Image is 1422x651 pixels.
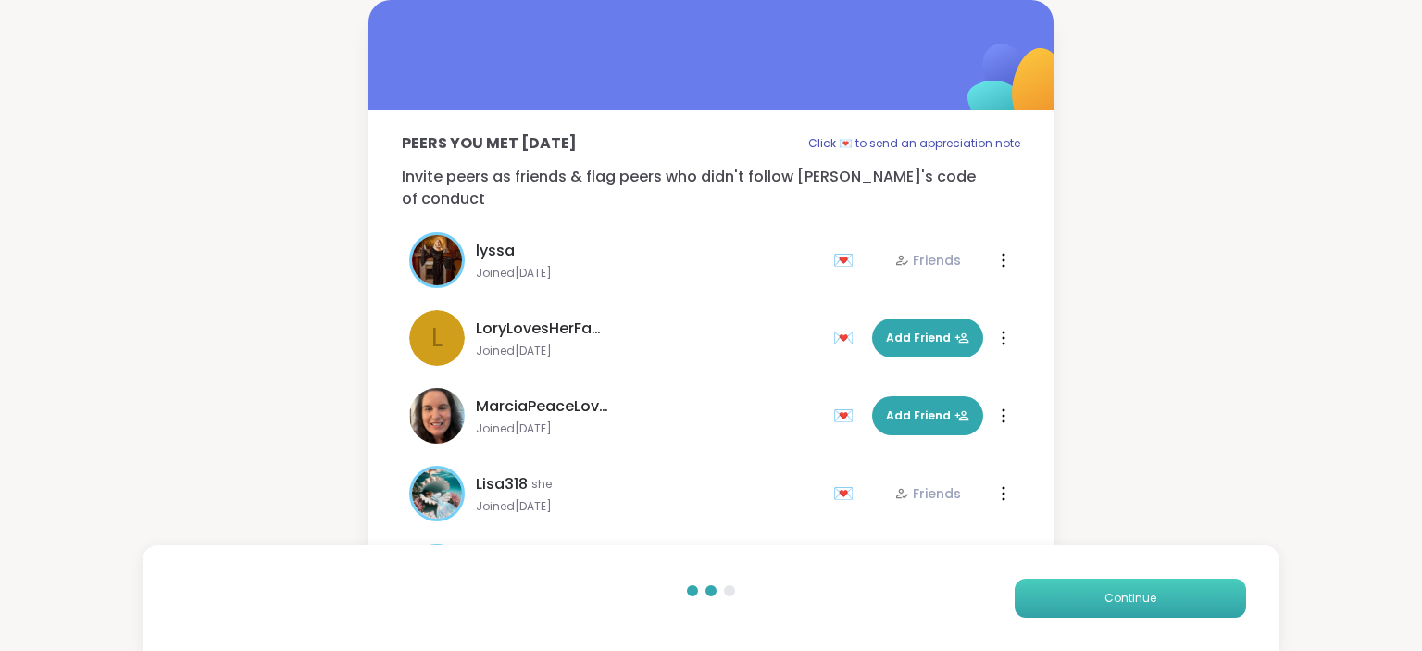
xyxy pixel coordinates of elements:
span: Joined [DATE] [476,499,822,514]
button: Add Friend [872,396,983,435]
span: Continue [1104,590,1156,607]
div: Friends [894,484,961,503]
span: L [431,319,443,357]
span: lyssa [476,240,515,262]
img: MarciaPeaceLoveHappiness [409,388,465,444]
span: Joined [DATE] [476,421,822,436]
button: Continue [1015,579,1246,618]
span: LoryLovesHerFamilia [476,318,615,340]
span: Joined [DATE] [476,266,822,281]
span: she [531,477,552,492]
p: Click 💌 to send an appreciation note [808,132,1020,155]
span: Joined [DATE] [476,344,822,358]
div: Friends [894,251,961,269]
button: Add Friend [872,319,983,357]
span: Add Friend [886,330,969,346]
span: MarciaPeaceLoveHappiness [476,395,615,418]
p: Invite peers as friends & flag peers who didn't follow [PERSON_NAME]'s code of conduct [402,166,1020,210]
div: 💌 [833,479,861,508]
span: Add Friend [886,407,969,424]
div: 💌 [833,323,861,353]
p: Peers you met [DATE] [402,132,577,155]
div: 💌 [833,245,861,275]
span: Lisa318 [476,473,528,495]
div: 💌 [833,401,861,431]
img: lyssa [412,235,462,285]
img: Lisa318 [412,469,462,519]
